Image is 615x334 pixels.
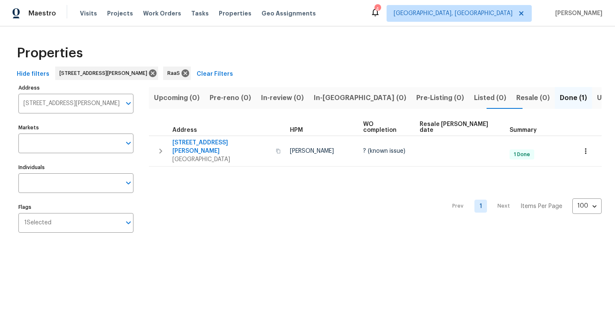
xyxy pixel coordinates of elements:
span: [GEOGRAPHIC_DATA] [172,155,271,164]
button: Open [123,177,134,189]
label: Address [18,85,133,90]
span: Upcoming (0) [154,92,200,104]
button: Open [123,217,134,229]
p: Items Per Page [520,202,562,211]
span: Listed (0) [474,92,506,104]
span: Clear Filters [197,69,233,80]
span: In-[GEOGRAPHIC_DATA] (0) [314,92,406,104]
span: Done (1) [560,92,587,104]
button: Open [123,98,134,109]
span: Properties [17,49,83,57]
span: Tasks [191,10,209,16]
span: Projects [107,9,133,18]
span: 1 Done [510,151,533,158]
span: Geo Assignments [261,9,316,18]
nav: Pagination Navigation [444,172,602,241]
button: Hide filters [13,67,53,82]
span: Visits [80,9,97,18]
span: Resale (0) [516,92,550,104]
span: Pre-Listing (0) [416,92,464,104]
a: Goto page 1 [474,200,487,213]
span: [PERSON_NAME] [290,148,334,154]
span: HPM [290,127,303,133]
div: [STREET_ADDRESS][PERSON_NAME] [55,67,158,80]
span: Resale [PERSON_NAME] date [420,121,495,133]
span: [STREET_ADDRESS][PERSON_NAME] [59,69,151,77]
span: Maestro [28,9,56,18]
span: Summary [510,127,537,133]
span: Work Orders [143,9,181,18]
label: Markets [18,125,133,130]
span: In-review (0) [261,92,304,104]
div: 100 [572,195,602,217]
span: Properties [219,9,251,18]
span: [PERSON_NAME] [552,9,602,18]
span: [STREET_ADDRESS][PERSON_NAME] [172,139,271,155]
div: 4 [374,5,380,13]
span: [GEOGRAPHIC_DATA], [GEOGRAPHIC_DATA] [394,9,512,18]
label: Individuals [18,165,133,170]
span: Hide filters [17,69,49,80]
label: Flags [18,205,133,210]
div: RaaS [163,67,191,80]
span: WO completion [363,121,406,133]
span: ? (known issue) [363,148,405,154]
span: Pre-reno (0) [210,92,251,104]
span: Address [172,127,197,133]
span: RaaS [167,69,183,77]
button: Open [123,137,134,149]
span: 1 Selected [24,219,51,226]
button: Clear Filters [193,67,236,82]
